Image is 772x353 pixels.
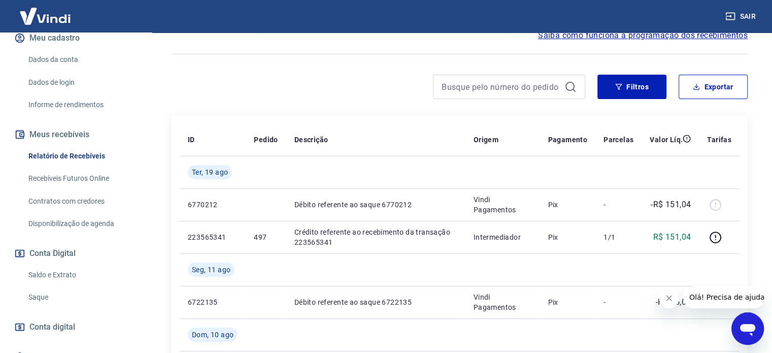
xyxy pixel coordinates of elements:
[548,200,587,210] p: Pix
[24,72,140,93] a: Dados de login
[651,199,691,211] p: -R$ 151,04
[548,135,587,145] p: Pagamento
[24,49,140,70] a: Dados da conta
[659,288,679,308] iframe: Fechar mensagem
[603,135,633,145] p: Parcelas
[294,135,328,145] p: Descrição
[683,286,764,308] iframe: Mensagem da empresa
[192,265,230,275] span: Seg, 11 ago
[442,79,560,94] input: Busque pelo número do pedido
[603,200,633,210] p: -
[12,27,140,49] button: Meu cadastro
[24,265,140,285] a: Saldo e Extrato
[24,168,140,189] a: Recebíveis Futuros Online
[538,29,748,42] a: Saiba como funciona a programação dos recebimentos
[24,287,140,308] a: Saque
[12,1,78,31] img: Vindi
[656,296,691,308] p: -R$ 55,05
[24,146,140,167] a: Relatório de Recebíveis
[653,231,691,243] p: R$ 151,04
[294,297,457,307] p: Débito referente ao saque 6722135
[6,7,85,15] span: Olá! Precisa de ajuda?
[474,135,498,145] p: Origem
[294,200,457,210] p: Débito referente ao saque 6770212
[707,135,731,145] p: Tarifas
[597,75,666,99] button: Filtros
[254,232,278,242] p: 497
[474,232,532,242] p: Intermediador
[29,320,75,334] span: Conta digital
[474,292,532,312] p: Vindi Pagamentos
[192,167,228,177] span: Ter, 19 ago
[603,232,633,242] p: 1/1
[603,297,633,307] p: -
[254,135,278,145] p: Pedido
[723,7,760,26] button: Sair
[24,191,140,212] a: Contratos com credores
[474,195,532,215] p: Vindi Pagamentos
[548,297,587,307] p: Pix
[192,330,233,340] span: Dom, 10 ago
[294,227,457,247] p: Crédito referente ao recebimento da transação 223565341
[12,242,140,265] button: Conta Digital
[679,75,748,99] button: Exportar
[188,232,238,242] p: 223565341
[188,297,238,307] p: 6722135
[188,135,195,145] p: ID
[650,135,683,145] p: Valor Líq.
[12,123,140,146] button: Meus recebíveis
[188,200,238,210] p: 6770212
[24,94,140,115] a: Informe de rendimentos
[12,316,140,338] a: Conta digital
[731,312,764,345] iframe: Botão para abrir a janela de mensagens
[24,213,140,234] a: Disponibilização de agenda
[548,232,587,242] p: Pix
